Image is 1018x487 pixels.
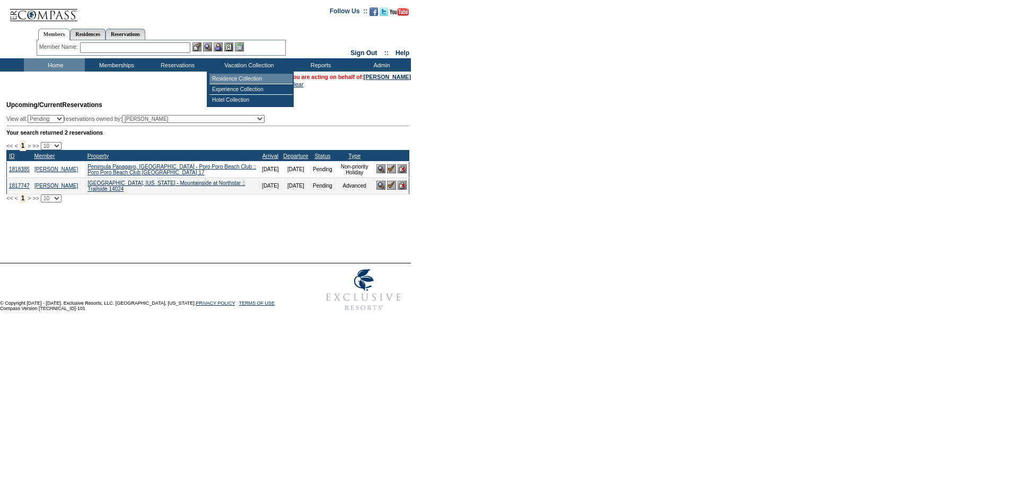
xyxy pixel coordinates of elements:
img: Subscribe to our YouTube Channel [390,8,409,16]
img: Become our fan on Facebook [370,7,378,16]
span: > [28,195,31,201]
img: Cancel Reservation [398,181,407,190]
div: Member Name: [39,42,80,51]
td: Reservations [146,58,207,72]
td: [DATE] [281,178,310,194]
a: 1817747 [9,183,30,189]
a: PRIVACY POLICY [196,300,235,306]
span: >> [32,195,39,201]
a: Become our fan on Facebook [370,11,378,17]
img: Confirm Reservation [387,164,396,173]
td: Residence Collection [209,74,293,84]
td: Pending [310,178,335,194]
a: Status [314,153,330,159]
span: < [14,143,17,149]
a: Arrival [262,153,278,159]
td: Hotel Collection [209,95,293,105]
span: > [28,143,31,149]
span: You are acting on behalf of: [289,74,411,80]
a: Reservations [106,29,145,40]
a: Member [34,153,55,159]
a: ID [9,153,15,159]
img: b_edit.gif [192,42,201,51]
a: [GEOGRAPHIC_DATA], [US_STATE] - Mountainside at Northstar :: Trailside 14024 [87,180,245,192]
td: Advanced [335,178,374,194]
td: Follow Us :: [330,6,367,19]
span: 1 [20,140,27,151]
img: Impersonate [214,42,223,51]
td: Memberships [85,58,146,72]
a: Follow us on Twitter [380,11,388,17]
td: [DATE] [260,161,281,178]
a: Help [396,49,409,57]
span: << [6,143,13,149]
td: Reports [289,58,350,72]
td: Vacation Collection [207,58,289,72]
img: View [203,42,212,51]
span: Reservations [6,101,102,109]
img: b_calculator.gif [235,42,244,51]
a: [PERSON_NAME] [364,74,411,80]
td: [DATE] [281,161,310,178]
td: Pending [310,161,335,178]
img: View Reservation [376,181,385,190]
a: Sign Out [350,49,377,57]
img: Follow us on Twitter [380,7,388,16]
a: Property [87,153,109,159]
td: Experience Collection [209,84,293,95]
img: View Reservation [376,164,385,173]
span: :: [384,49,389,57]
a: Subscribe to our YouTube Channel [390,11,409,17]
a: TERMS OF USE [239,300,275,306]
td: [DATE] [260,178,281,194]
a: Residences [70,29,106,40]
span: Upcoming/Current [6,101,62,109]
a: Peninsula Papagayo, [GEOGRAPHIC_DATA] - Poro Poro Beach Club :: Poro Poro Beach Club [GEOGRAPHIC_... [87,164,256,175]
span: << [6,195,13,201]
a: [PERSON_NAME] [34,183,78,189]
span: >> [32,143,39,149]
td: Admin [350,58,411,72]
td: Home [24,58,85,72]
img: Exclusive Resorts [316,263,411,316]
td: Non-priority Holiday [335,161,374,178]
span: 1 [20,193,27,203]
a: 1818385 [9,166,30,172]
img: Cancel Reservation [398,164,407,173]
img: Confirm Reservation [387,181,396,190]
a: Type [348,153,361,159]
div: Your search returned 2 reservations [6,129,409,136]
img: Reservations [224,42,233,51]
span: < [14,195,17,201]
a: Clear [289,81,303,87]
div: View all: reservations owned by: [6,115,269,123]
a: Members [38,29,71,40]
a: Departure [283,153,308,159]
a: [PERSON_NAME] [34,166,78,172]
